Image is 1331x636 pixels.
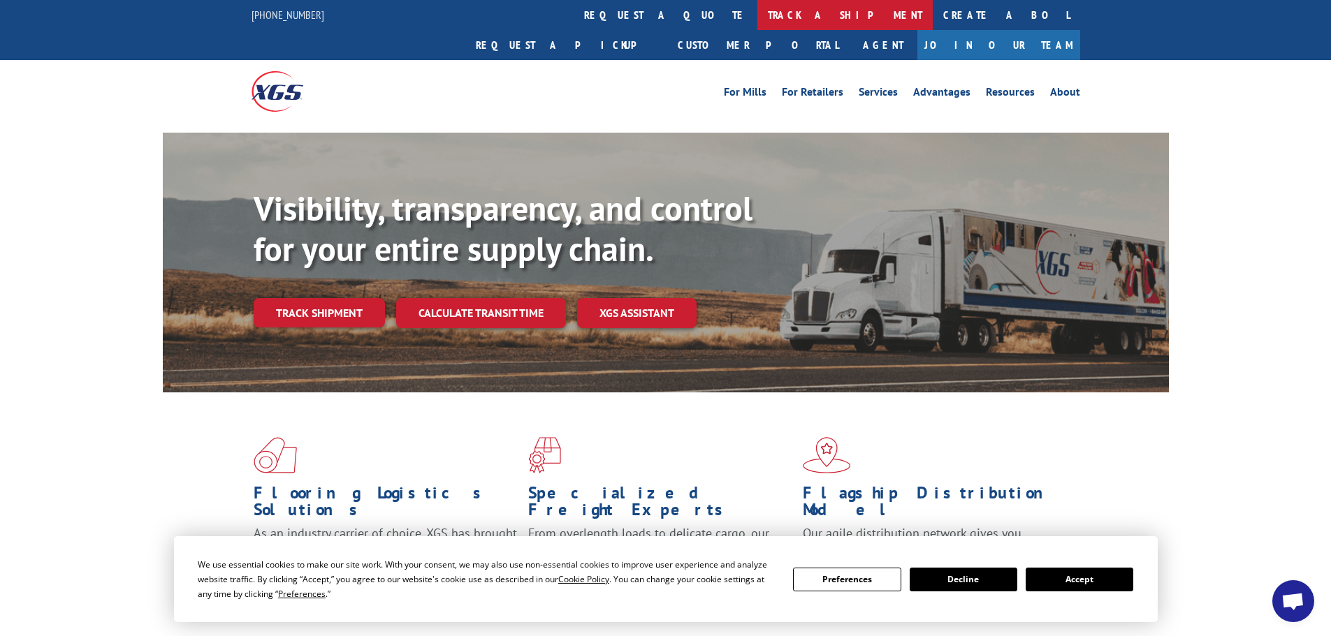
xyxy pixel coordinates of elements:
[803,525,1060,558] span: Our agile distribution network gives you nationwide inventory management on demand.
[198,557,776,601] div: We use essential cookies to make our site work. With your consent, we may also use non-essential ...
[254,298,385,327] a: Track shipment
[528,437,561,473] img: xgs-icon-focused-on-flooring-red
[803,485,1067,525] h1: Flagship Distribution Model
[558,573,609,585] span: Cookie Policy
[986,87,1035,102] a: Resources
[528,525,792,587] p: From overlength loads to delicate cargo, our experienced staff knows the best way to move your fr...
[278,588,326,600] span: Preferences
[782,87,843,102] a: For Retailers
[913,87,970,102] a: Advantages
[396,298,566,328] a: Calculate transit time
[724,87,766,102] a: For Mills
[254,186,752,270] b: Visibility, transparency, and control for your entire supply chain.
[1050,87,1080,102] a: About
[174,536,1158,622] div: Cookie Consent Prompt
[465,30,667,60] a: Request a pickup
[1026,568,1133,591] button: Accept
[254,485,518,525] h1: Flooring Logistics Solutions
[254,525,517,575] span: As an industry carrier of choice, XGS has brought innovation and dedication to flooring logistics...
[917,30,1080,60] a: Join Our Team
[849,30,917,60] a: Agent
[793,568,901,591] button: Preferences
[910,568,1017,591] button: Decline
[254,437,297,473] img: xgs-icon-total-supply-chain-intelligence-red
[859,87,898,102] a: Services
[667,30,849,60] a: Customer Portal
[577,298,697,328] a: XGS ASSISTANT
[252,8,324,22] a: [PHONE_NUMBER]
[803,437,851,473] img: xgs-icon-flagship-distribution-model-red
[528,485,792,525] h1: Specialized Freight Experts
[1272,580,1314,622] div: Open chat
